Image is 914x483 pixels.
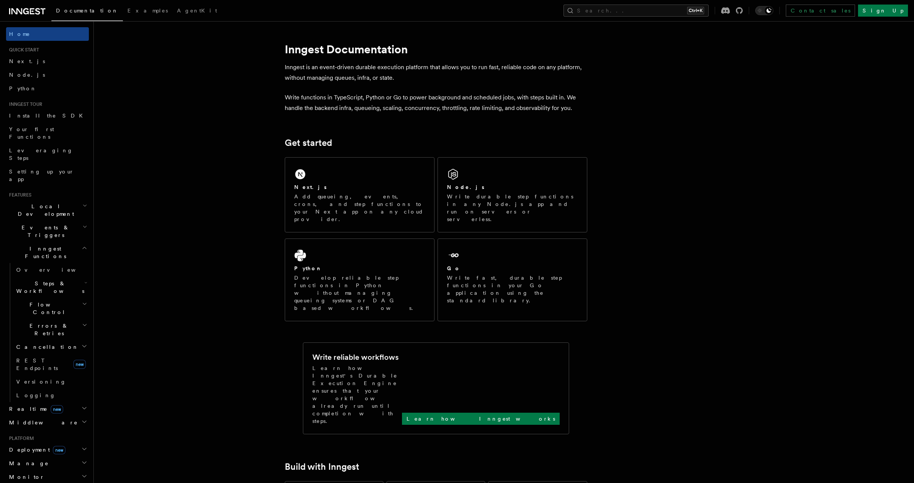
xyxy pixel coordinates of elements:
[285,138,332,148] a: Get started
[294,193,425,223] p: Add queueing, events, crons, and step functions to your Next app on any cloud provider.
[6,27,89,41] a: Home
[9,58,45,64] span: Next.js
[6,200,89,221] button: Local Development
[73,360,86,369] span: new
[755,6,773,15] button: Toggle dark mode
[6,473,45,481] span: Monitor
[9,113,87,119] span: Install the SDK
[9,169,74,182] span: Setting up your app
[447,183,484,191] h2: Node.js
[56,8,118,14] span: Documentation
[6,122,89,144] a: Your first Functions
[53,446,65,454] span: new
[438,238,587,321] a: GoWrite fast, durable step functions in your Go application using the standard library.
[177,8,217,14] span: AgentKit
[16,379,66,385] span: Versioning
[16,392,56,398] span: Logging
[6,443,89,457] button: Deploymentnew
[563,5,709,17] button: Search...Ctrl+K
[6,47,39,53] span: Quick start
[9,147,73,161] span: Leveraging Steps
[6,405,63,413] span: Realtime
[9,85,37,91] span: Python
[13,343,79,351] span: Cancellation
[172,2,222,20] a: AgentKit
[13,375,89,389] a: Versioning
[6,460,49,467] span: Manage
[285,461,359,472] a: Build with Inngest
[312,352,399,362] h2: Write reliable workflows
[285,238,434,321] a: PythonDevelop reliable step functions in Python without managing queueing systems or DAG based wo...
[294,265,322,272] h2: Python
[13,340,89,354] button: Cancellation
[6,416,89,429] button: Middleware
[123,2,172,20] a: Examples
[6,435,34,441] span: Platform
[6,245,82,260] span: Inngest Functions
[6,242,89,263] button: Inngest Functions
[6,221,89,242] button: Events & Triggers
[6,54,89,68] a: Next.js
[6,402,89,416] button: Realtimenew
[285,42,587,56] h1: Inngest Documentation
[13,301,82,316] span: Flow Control
[13,263,89,277] a: Overview
[294,274,425,312] p: Develop reliable step functions in Python without managing queueing systems or DAG based workflows.
[786,5,855,17] a: Contact sales
[6,109,89,122] a: Install the SDK
[51,405,63,413] span: new
[13,389,89,402] a: Logging
[285,92,587,113] p: Write functions in TypeScript, Python or Go to power background and scheduled jobs, with steps bu...
[6,82,89,95] a: Python
[13,319,89,340] button: Errors & Retries
[13,322,82,337] span: Errors & Retries
[6,165,89,186] a: Setting up your app
[285,157,434,232] a: Next.jsAdd queueing, events, crons, and step functions to your Next app on any cloud provider.
[13,277,89,298] button: Steps & Workflows
[285,62,587,83] p: Inngest is an event-driven durable execution platform that allows you to run fast, reliable code ...
[9,30,30,38] span: Home
[447,265,461,272] h2: Go
[402,413,560,425] a: Learn how Inngest works
[13,354,89,375] a: REST Endpointsnew
[9,126,54,140] span: Your first Functions
[6,224,82,239] span: Events & Triggers
[858,5,908,17] a: Sign Up
[13,280,84,295] span: Steps & Workflows
[294,183,327,191] h2: Next.js
[447,193,578,223] p: Write durable step functions in any Node.js app and run on servers or serverless.
[6,263,89,402] div: Inngest Functions
[127,8,168,14] span: Examples
[687,7,704,14] kbd: Ctrl+K
[6,446,65,454] span: Deployment
[6,101,42,107] span: Inngest tour
[6,68,89,82] a: Node.js
[447,274,578,304] p: Write fast, durable step functions in your Go application using the standard library.
[407,415,555,423] p: Learn how Inngest works
[16,267,94,273] span: Overview
[438,157,587,232] a: Node.jsWrite durable step functions in any Node.js app and run on servers or serverless.
[6,457,89,470] button: Manage
[6,144,89,165] a: Leveraging Steps
[312,364,402,425] p: Learn how Inngest's Durable Execution Engine ensures that your workflow already run until complet...
[9,72,45,78] span: Node.js
[6,419,78,426] span: Middleware
[13,298,89,319] button: Flow Control
[6,203,82,218] span: Local Development
[16,358,58,371] span: REST Endpoints
[6,192,31,198] span: Features
[51,2,123,21] a: Documentation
